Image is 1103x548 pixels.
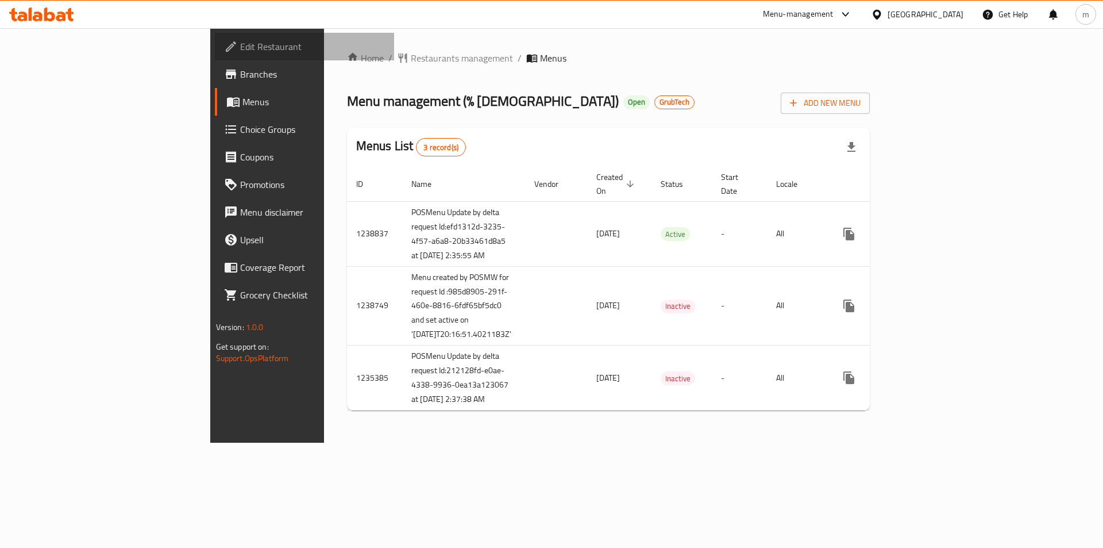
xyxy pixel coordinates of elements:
span: Coverage Report [240,260,385,274]
a: Choice Groups [215,116,395,143]
span: Inactive [661,300,695,313]
span: [DATE] [596,298,620,313]
button: Change Status [863,220,890,248]
span: [DATE] [596,370,620,385]
td: Menu created by POSMW for request Id :985d8905-291f-460e-8816-6fdf65bf5dc0 and set active on '[DA... [402,266,525,346]
button: Change Status [863,292,890,320]
td: POSMenu Update by delta request Id:212128fd-e0ae-4338-9936-0ea13a123067 at [DATE] 2:37:38 AM [402,346,525,411]
td: All [767,266,826,346]
div: Menu-management [763,7,834,21]
div: Export file [838,133,865,161]
span: Add New Menu [790,96,861,110]
a: Menus [215,88,395,116]
td: All [767,201,826,266]
span: Branches [240,67,385,81]
span: Created On [596,170,638,198]
table: enhanced table [347,167,955,411]
span: ID [356,177,378,191]
div: Inactive [661,371,695,385]
span: Inactive [661,372,695,385]
a: Support.OpsPlatform [216,351,289,366]
span: Coupons [240,150,385,164]
span: 3 record(s) [416,142,465,153]
span: Active [661,228,690,241]
span: Restaurants management [411,51,513,65]
span: Locale [776,177,812,191]
td: - [712,266,767,346]
li: / [518,51,522,65]
span: Name [411,177,446,191]
button: Add New Menu [781,93,870,114]
div: Total records count [416,138,466,156]
span: Status [661,177,698,191]
span: Grocery Checklist [240,288,385,302]
span: [DATE] [596,226,620,241]
button: more [835,220,863,248]
div: Open [623,95,650,109]
th: Actions [826,167,955,202]
a: Edit Restaurant [215,33,395,60]
span: Start Date [721,170,753,198]
span: Promotions [240,178,385,191]
span: Edit Restaurant [240,40,385,53]
a: Branches [215,60,395,88]
nav: breadcrumb [347,51,870,65]
button: more [835,292,863,320]
span: 1.0.0 [246,320,264,335]
a: Promotions [215,171,395,198]
span: GrubTech [655,97,694,107]
a: Menu disclaimer [215,198,395,226]
span: Menu disclaimer [240,205,385,219]
a: Grocery Checklist [215,281,395,309]
span: Choice Groups [240,122,385,136]
button: more [835,364,863,392]
span: Upsell [240,233,385,247]
span: Open [623,97,650,107]
td: POSMenu Update by delta request Id:efd1312d-3235-4f57-a6a8-20b33461d8a5 at [DATE] 2:35:55 AM [402,201,525,266]
span: Version: [216,320,244,335]
td: - [712,346,767,411]
td: All [767,346,826,411]
button: Change Status [863,364,890,392]
a: Coverage Report [215,254,395,281]
span: m [1082,8,1089,21]
span: Menu management ( % [DEMOGRAPHIC_DATA] ) [347,88,619,114]
a: Restaurants management [397,51,513,65]
td: - [712,201,767,266]
span: Menus [242,95,385,109]
h2: Menus List [356,137,466,156]
a: Coupons [215,143,395,171]
span: Vendor [534,177,573,191]
div: [GEOGRAPHIC_DATA] [888,8,963,21]
div: Active [661,227,690,241]
span: Get support on: [216,339,269,354]
span: Menus [540,51,566,65]
a: Upsell [215,226,395,254]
